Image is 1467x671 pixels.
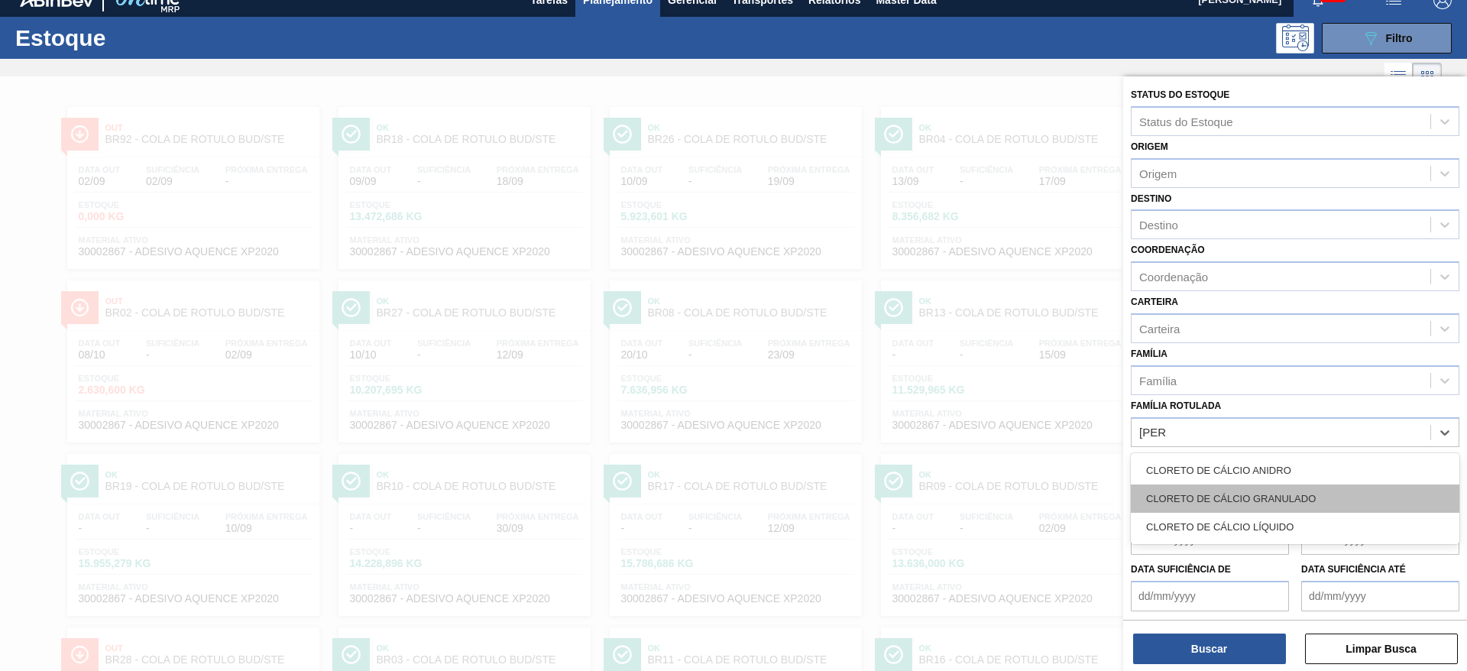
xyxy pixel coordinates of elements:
[15,29,244,47] h1: Estoque
[1301,564,1406,575] label: Data suficiência até
[1384,63,1413,92] div: Visão em Lista
[1131,193,1171,204] label: Destino
[1131,348,1167,359] label: Família
[1131,141,1168,152] label: Origem
[1131,581,1289,611] input: dd/mm/yyyy
[1131,564,1231,575] label: Data suficiência de
[1131,297,1178,307] label: Carteira
[1131,89,1229,100] label: Status do Estoque
[1276,23,1314,53] div: Pogramando: nenhum usuário selecionado
[1131,400,1221,411] label: Família Rotulada
[1139,219,1178,232] div: Destino
[1139,115,1233,128] div: Status do Estoque
[1386,32,1413,44] span: Filtro
[1322,23,1452,53] button: Filtro
[1139,167,1177,180] div: Origem
[1131,245,1205,255] label: Coordenação
[1131,452,1207,463] label: Material ativo
[1413,63,1442,92] div: Visão em Cards
[1131,513,1459,541] div: CLORETO DE CÁLCIO LÍQUIDO
[1139,271,1208,284] div: Coordenação
[1131,485,1459,513] div: CLORETO DE CÁLCIO GRANULADO
[1139,322,1180,335] div: Carteira
[1301,581,1459,611] input: dd/mm/yyyy
[1131,456,1459,485] div: CLORETO DE CÁLCIO ANIDRO
[1139,374,1177,387] div: Família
